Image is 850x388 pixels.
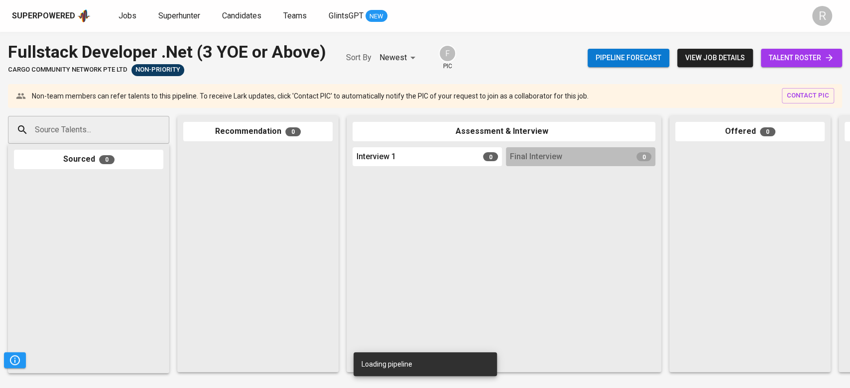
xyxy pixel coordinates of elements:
[32,91,589,101] p: Non-team members can refer talents to this pipeline. To receive Lark updates, click 'Contact PIC'...
[119,11,136,20] span: Jobs
[4,352,26,368] button: Pipeline Triggers
[14,150,163,169] div: Sourced
[379,52,407,64] p: Newest
[379,49,419,67] div: Newest
[760,127,775,136] span: 0
[812,6,832,26] div: R
[329,10,387,22] a: GlintsGPT NEW
[329,11,364,20] span: GlintsGPT
[222,11,261,20] span: Candidates
[119,10,138,22] a: Jobs
[8,65,127,75] span: cargo community network pte ltd
[782,88,834,103] button: contact pic
[285,127,301,136] span: 0
[164,129,166,131] button: Open
[131,64,184,76] div: Sufficient Talents in Pipeline
[439,45,456,71] div: pic
[769,52,834,64] span: talent roster
[362,355,412,373] div: Loading pipeline
[12,8,91,23] a: Superpoweredapp logo
[439,45,456,62] div: F
[158,10,202,22] a: Superhunter
[636,152,651,161] span: 0
[677,49,753,67] button: view job details
[510,151,562,163] span: Final Interview
[346,52,371,64] p: Sort By
[365,11,387,21] span: NEW
[222,10,263,22] a: Candidates
[596,52,661,64] span: Pipeline forecast
[357,151,396,163] span: Interview 1
[283,11,307,20] span: Teams
[483,152,498,161] span: 0
[158,11,200,20] span: Superhunter
[283,10,309,22] a: Teams
[183,122,333,141] div: Recommendation
[77,8,91,23] img: app logo
[12,10,75,22] div: Superpowered
[353,122,655,141] div: Assessment & Interview
[99,155,115,164] span: 0
[787,90,829,101] span: contact pic
[8,40,326,64] div: Fullstack Developer .Net (3 YOE or Above)
[761,49,842,67] a: talent roster
[685,52,745,64] span: view job details
[131,65,184,75] span: Non-Priority
[675,122,825,141] div: Offered
[588,49,669,67] button: Pipeline forecast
